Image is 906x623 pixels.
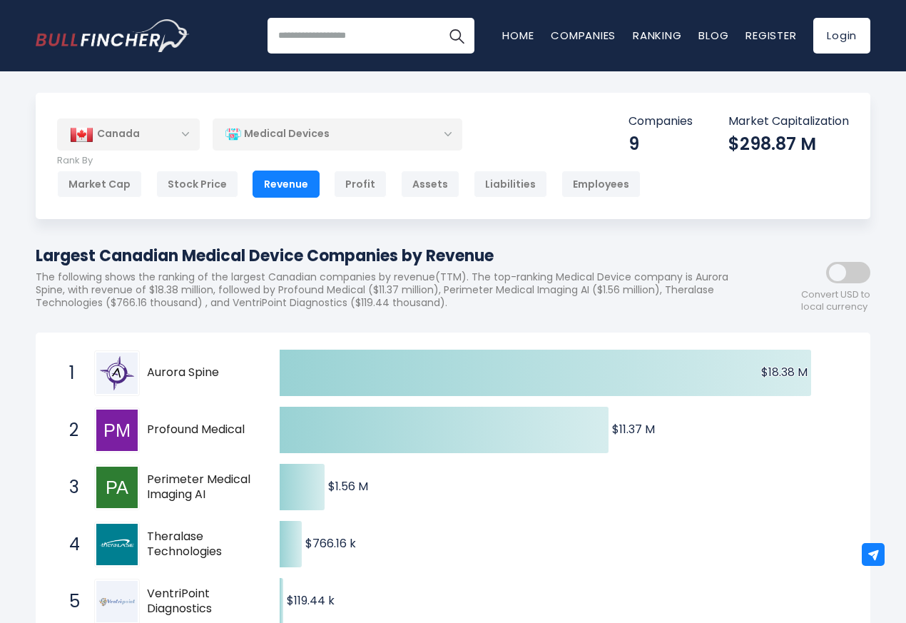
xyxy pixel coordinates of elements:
span: Aurora Spine [147,365,255,380]
span: Profound Medical [147,422,255,437]
span: 2 [62,418,76,442]
a: Blog [698,28,728,43]
div: Profit [334,171,387,198]
div: Market Cap [57,171,142,198]
span: 4 [62,532,76,557]
a: Register [745,28,796,43]
p: The following shows the ranking of the largest Canadian companies by revenue(TTM). The top-rankin... [36,270,742,310]
text: $119.44 k [287,592,335,609]
a: Companies [551,28,616,43]
span: 5 [62,589,76,614]
p: Rank By [57,155,641,167]
img: Aurora Spine [96,353,138,394]
img: Theralase Technologies [96,524,138,565]
span: VentriPoint Diagnostics [147,587,255,617]
button: Search [439,18,474,54]
span: 1 [62,361,76,385]
text: $11.37 M [612,421,655,437]
h1: Largest Canadian Medical Device Companies by Revenue [36,244,742,268]
span: Convert USD to local currency [801,289,870,313]
text: $766.16 k [305,535,356,552]
a: Go to homepage [36,19,189,52]
img: VentriPoint Diagnostics [96,581,138,622]
p: Companies [628,114,693,129]
div: 9 [628,133,693,155]
div: Revenue [253,171,320,198]
a: Login [813,18,870,54]
span: Theralase Technologies [147,530,255,559]
img: Perimeter Medical Imaging AI [96,467,138,508]
span: 3 [62,475,76,500]
div: Liabilities [474,171,547,198]
div: $298.87 M [728,133,849,155]
img: Bullfincher logo [36,19,190,52]
a: Ranking [633,28,681,43]
div: Employees [561,171,641,198]
span: Perimeter Medical Imaging AI [147,472,255,502]
text: $18.38 M [761,364,808,380]
div: Medical Devices [213,118,462,151]
img: Profound Medical [96,410,138,451]
div: Assets [401,171,459,198]
p: Market Capitalization [728,114,849,129]
text: $1.56 M [328,478,368,495]
div: Canada [57,118,200,150]
a: Home [502,28,534,43]
div: Stock Price [156,171,238,198]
